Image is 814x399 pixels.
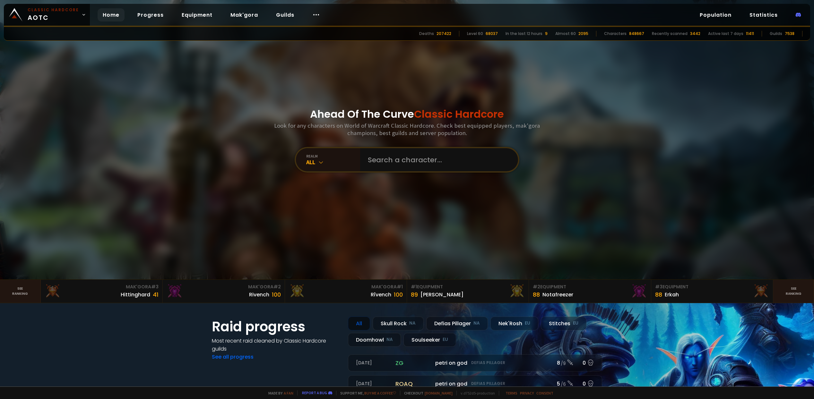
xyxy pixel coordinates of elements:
a: #2Equipment88Notafreezer [529,280,651,303]
div: 88 [533,290,540,299]
a: Mak'Gora#2Rivench100 [163,280,285,303]
a: Mak'Gora#1Rîvench100 [285,280,407,303]
div: 2095 [578,31,588,37]
small: NA [473,320,480,327]
a: #1Equipment89[PERSON_NAME] [407,280,529,303]
div: Characters [604,31,627,37]
div: Erkah [665,291,679,299]
a: #3Equipment88Erkah [651,280,773,303]
div: All [306,158,360,166]
div: Equipment [533,284,647,290]
a: Equipment [177,8,218,21]
a: Population [695,8,737,21]
div: 7538 [785,31,794,37]
div: 3442 [690,31,700,37]
div: Guilds [770,31,782,37]
div: Doomhowl [348,333,401,347]
div: 11411 [746,31,754,37]
span: # 1 [397,284,403,290]
div: In the last 12 hours [506,31,542,37]
a: Classic HardcoreAOTC [4,4,90,26]
a: Terms [506,391,517,395]
span: Support me, [336,391,396,395]
span: Checkout [400,391,453,395]
span: # 2 [533,284,540,290]
span: Classic Hardcore [414,107,504,121]
div: Notafreezer [542,291,573,299]
div: 100 [394,290,403,299]
h3: Look for any characters on World of Warcraft Classic Hardcore. Check best equipped players, mak'g... [272,122,542,137]
span: Made by [264,391,293,395]
a: [DATE]roaqpetri on godDefias Pillager5 /60 [348,375,602,392]
h1: Raid progress [212,317,340,337]
div: Rîvench [371,291,391,299]
a: Mak'gora [225,8,263,21]
small: NA [409,320,416,327]
small: Classic Hardcore [28,7,79,13]
div: Equipment [655,284,769,290]
div: 88 [655,290,662,299]
span: AOTC [28,7,79,22]
div: Rivench [249,291,269,299]
a: Consent [536,391,553,395]
input: Search a character... [364,148,510,171]
span: # 2 [273,284,281,290]
div: 9 [545,31,548,37]
div: Recently scanned [652,31,688,37]
div: 41 [153,290,159,299]
a: Home [98,8,125,21]
small: EU [525,320,530,327]
span: # 3 [655,284,662,290]
div: 207422 [437,31,451,37]
div: All [348,317,370,330]
a: a fan [284,391,293,395]
div: Mak'Gora [167,284,281,290]
div: Equipment [411,284,525,290]
small: NA [386,336,393,343]
small: EU [573,320,578,327]
a: Guilds [271,8,299,21]
div: Active last 7 days [708,31,743,37]
div: 848667 [629,31,644,37]
a: Mak'Gora#3Hittinghard41 [41,280,163,303]
span: v. d752d5 - production [456,391,495,395]
div: Defias Pillager [426,317,488,330]
a: Progress [132,8,169,21]
a: Statistics [744,8,783,21]
div: Almost 60 [555,31,576,37]
div: Mak'Gora [289,284,403,290]
a: Seeranking [773,280,814,303]
a: [DATE]zgpetri on godDefias Pillager8 /90 [348,354,602,371]
div: Hittinghard [121,291,150,299]
a: [DOMAIN_NAME] [425,391,453,395]
div: Mak'Gora [45,284,159,290]
div: Stitches [541,317,586,330]
span: # 3 [151,284,159,290]
a: Buy me a coffee [364,391,396,395]
h4: Most recent raid cleaned by Classic Hardcore guilds [212,337,340,353]
span: # 1 [411,284,417,290]
div: Skull Rock [373,317,424,330]
small: EU [443,336,448,343]
div: Level 60 [467,31,483,37]
div: 100 [272,290,281,299]
a: Privacy [520,391,534,395]
div: Deaths [419,31,434,37]
div: Soulseeker [403,333,456,347]
div: 89 [411,290,418,299]
div: realm [306,154,360,158]
div: Nek'Rosh [490,317,538,330]
a: See all progress [212,353,254,361]
div: [PERSON_NAME] [420,291,463,299]
a: Report a bug [302,390,327,395]
div: 68037 [486,31,498,37]
h1: Ahead Of The Curve [310,106,504,122]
